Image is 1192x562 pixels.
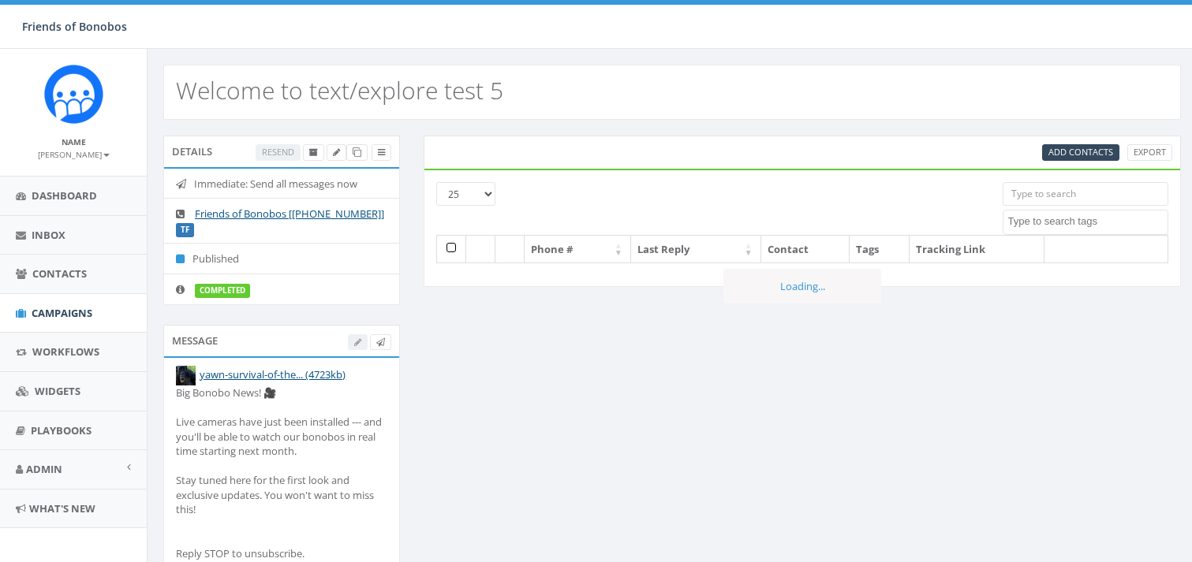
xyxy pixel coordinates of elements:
span: CSV files only [1048,146,1113,158]
small: [PERSON_NAME] [38,149,110,160]
label: TF [176,223,194,237]
a: Export [1127,144,1172,161]
i: Immediate: Send all messages now [176,179,194,189]
span: Admin [26,462,62,476]
span: Friends of Bonobos [22,19,127,34]
span: Add Contacts [1048,146,1113,158]
label: completed [195,284,250,298]
a: yawn-survival-of-the... (4723kb) [200,367,346,381]
span: Inbox [32,228,65,242]
li: Immediate: Send all messages now [164,169,399,199]
span: View Campaign Delivery Statistics [378,146,385,158]
th: Last Reply [631,236,761,263]
div: Details [163,136,400,167]
span: Campaigns [32,306,92,320]
i: Published [176,254,192,264]
a: Friends of Bonobos [[PHONE_NUMBER]] [195,207,384,221]
span: Dashboard [32,188,97,203]
th: Contact [761,236,850,263]
span: Clone Campaign [353,146,361,158]
div: Big Bonobo News! 🎥 Live cameras have just been installed --- and you'll be able to watch our bono... [176,385,387,561]
input: Type to search [1003,182,1168,206]
span: Send Test Message [376,336,385,348]
th: Tracking Link [910,236,1044,263]
span: What's New [29,501,95,515]
span: Playbooks [31,423,92,437]
th: Phone # [525,236,631,263]
th: Tags [850,236,909,263]
span: Widgets [35,384,80,398]
a: Add Contacts [1042,144,1119,161]
span: Contacts [32,266,87,281]
div: Loading... [723,269,881,304]
textarea: Search [1007,214,1168,229]
li: Published [164,243,399,274]
img: Rally_Corp_Icon.png [44,65,103,124]
span: Edit Campaign Title [333,146,340,158]
span: Workflows [32,344,99,359]
small: Name [62,136,86,147]
span: Archive Campaign [309,146,318,158]
h2: Welcome to text/explore test 5 [176,77,503,103]
div: Message [163,325,400,356]
a: [PERSON_NAME] [38,147,110,161]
